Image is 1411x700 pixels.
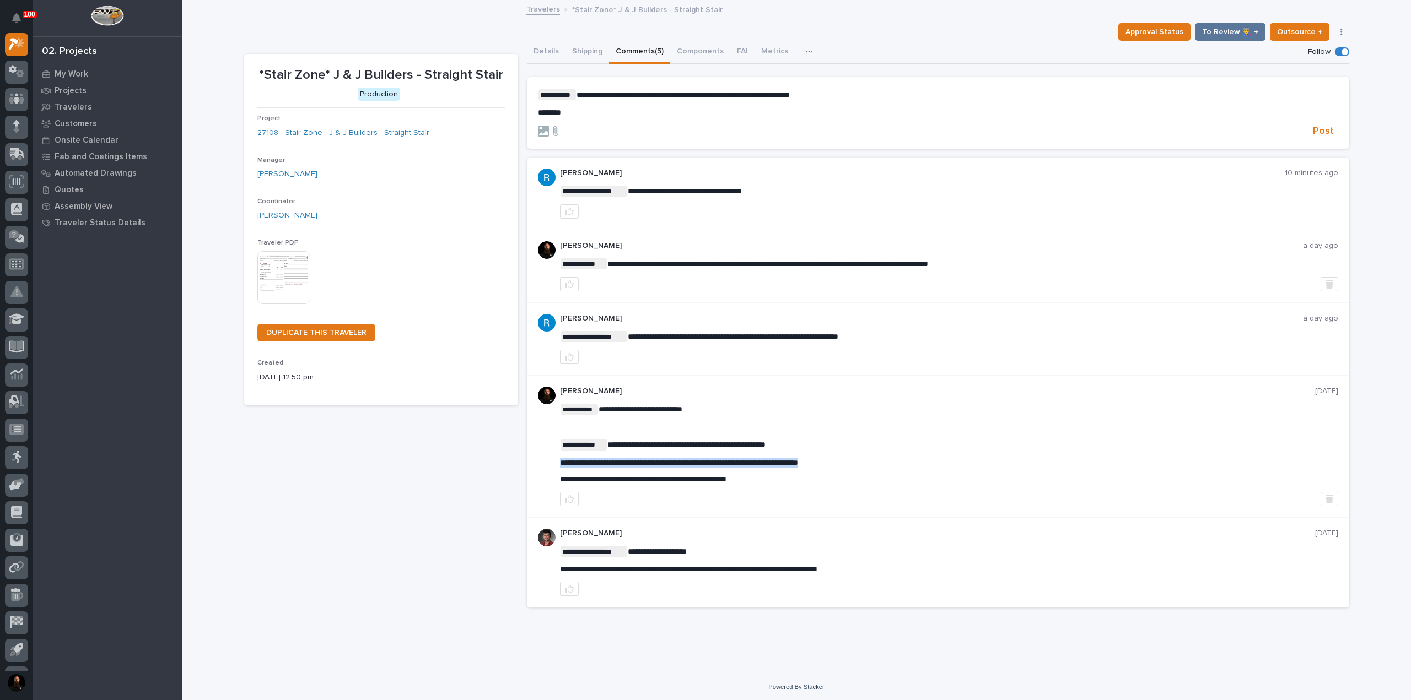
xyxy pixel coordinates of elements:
img: zmKUmRVDQjmBLfnAs97p [538,241,556,259]
p: Traveler Status Details [55,218,146,228]
a: DUPLICATE THIS TRAVELER [257,324,375,341]
span: To Review 👨‍🏭 → [1202,25,1258,39]
button: FAI [730,41,755,64]
p: Projects [55,86,87,96]
p: [DATE] [1315,529,1338,538]
p: Assembly View [55,202,112,211]
button: Post [1308,125,1338,138]
p: a day ago [1303,241,1338,251]
img: ROij9lOReuV7WqYxWfnW [538,529,556,546]
p: My Work [55,69,88,79]
p: Automated Drawings [55,169,137,178]
a: [PERSON_NAME] [257,169,317,180]
p: [PERSON_NAME] [560,241,1303,251]
p: Customers [55,119,97,129]
button: Components [670,41,730,64]
div: Notifications100 [14,13,28,31]
span: Post [1313,125,1334,138]
p: a day ago [1303,314,1338,323]
a: Quotes [33,181,182,198]
button: like this post [560,350,579,364]
img: zmKUmRVDQjmBLfnAs97p [538,387,556,404]
button: Outsource ↑ [1270,23,1329,41]
p: Travelers [55,102,92,112]
button: Details [527,41,566,64]
span: Coordinator [257,198,295,205]
p: *Stair Zone* J & J Builders - Straight Stair [572,3,723,15]
a: Travelers [33,99,182,115]
a: Powered By Stacker [768,683,824,690]
a: Projects [33,82,182,99]
p: 10 minutes ago [1285,169,1338,178]
span: Created [257,360,283,366]
button: Shipping [566,41,609,64]
button: Approval Status [1118,23,1191,41]
span: Outsource ↑ [1277,25,1322,39]
a: Automated Drawings [33,165,182,181]
span: Manager [257,157,285,164]
span: Project [257,115,281,122]
a: Fab and Coatings Items [33,148,182,165]
img: ACg8ocJzREKTsG2KK4bFBgITIeWKBuirZsrmGEaft0VLTV-nABbOCg=s96-c [538,169,556,186]
div: Production [358,88,400,101]
button: Notifications [5,7,28,30]
button: Metrics [755,41,795,64]
button: Delete post [1321,277,1338,291]
p: [PERSON_NAME] [560,314,1303,323]
p: [PERSON_NAME] [560,387,1315,396]
a: Assembly View [33,198,182,214]
p: Onsite Calendar [55,135,119,145]
p: [DATE] 12:50 pm [257,372,505,383]
a: Traveler Status Details [33,214,182,231]
button: like this post [560,582,579,596]
p: Follow [1308,47,1331,57]
a: Onsite Calendar [33,132,182,148]
button: like this post [560,277,579,291]
span: DUPLICATE THIS TRAVELER [266,329,367,337]
button: Delete post [1321,492,1338,506]
img: Workspace Logo [91,6,123,26]
a: Travelers [526,2,560,15]
a: 27108 - Stair Zone - J & J Builders - Straight Stair [257,127,429,139]
a: [PERSON_NAME] [257,210,317,221]
button: like this post [560,204,579,219]
button: Comments (5) [609,41,670,64]
button: like this post [560,492,579,506]
p: 100 [24,10,35,18]
p: Quotes [55,185,84,195]
p: [PERSON_NAME] [560,529,1315,538]
button: users-avatar [5,671,28,694]
div: 02. Projects [42,46,97,58]
span: Traveler PDF [257,240,298,246]
p: [DATE] [1315,387,1338,396]
a: My Work [33,66,182,82]
span: Approval Status [1125,25,1183,39]
button: To Review 👨‍🏭 → [1195,23,1265,41]
p: [PERSON_NAME] [560,169,1285,178]
img: ACg8ocJzREKTsG2KK4bFBgITIeWKBuirZsrmGEaft0VLTV-nABbOCg=s96-c [538,314,556,332]
p: *Stair Zone* J & J Builders - Straight Stair [257,67,505,83]
a: Customers [33,115,182,132]
p: Fab and Coatings Items [55,152,147,162]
